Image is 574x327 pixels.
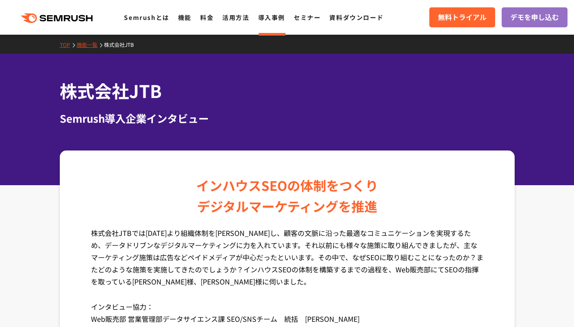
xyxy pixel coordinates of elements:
a: 料金 [200,13,214,22]
a: 活用方法 [222,13,249,22]
a: 導入事例 [258,13,285,22]
a: TOP [60,41,77,48]
a: Semrushとは [124,13,169,22]
p: 株式会社JTBでは[DATE]より組織体制を[PERSON_NAME]し、顧客の文脈に沿った最適なコミュニケーションを実現するため、データドリブンなデジタルマーケティングに力を入れています。それ... [91,227,483,301]
a: 機能一覧 [77,41,104,48]
div: Semrush導入企業インタビュー [60,111,515,126]
a: セミナー [294,13,321,22]
a: 資料ダウンロード [329,13,383,22]
div: インハウスSEOの体制をつくり デジタルマーケティングを推進 [196,175,378,216]
h1: 株式会社JTB [60,78,515,104]
a: 機能 [178,13,191,22]
a: デモを申し込む [502,7,568,27]
a: 株式会社JTB [104,41,140,48]
span: 無料トライアル [438,12,486,23]
span: デモを申し込む [510,12,559,23]
a: 無料トライアル [429,7,495,27]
